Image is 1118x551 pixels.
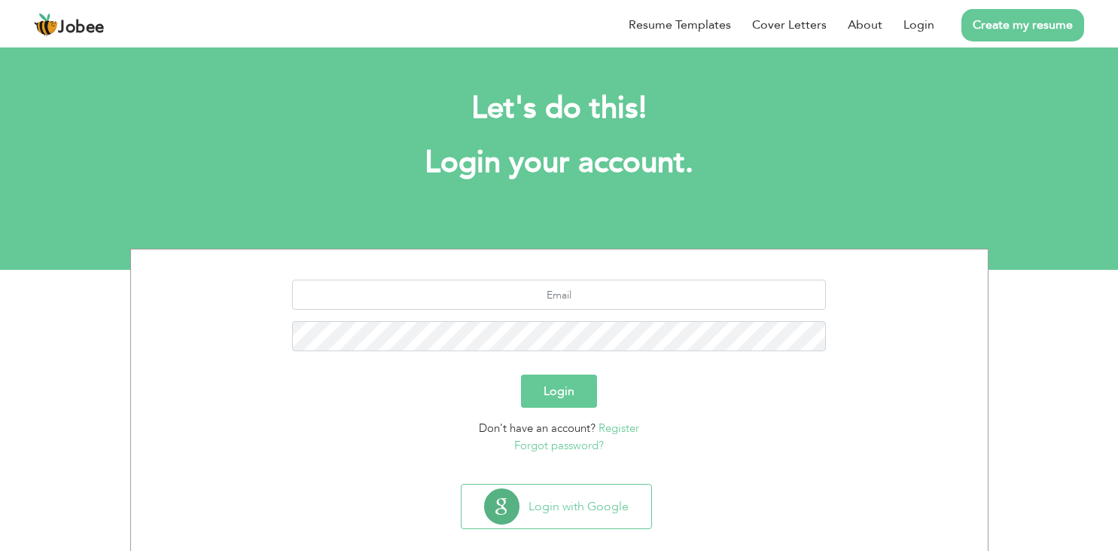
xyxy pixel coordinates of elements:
[479,421,596,436] span: Don't have an account?
[848,16,882,34] a: About
[292,280,826,310] input: Email
[514,438,604,453] a: Forgot password?
[752,16,827,34] a: Cover Letters
[34,13,105,37] a: Jobee
[903,16,934,34] a: Login
[629,16,731,34] a: Resume Templates
[599,421,639,436] a: Register
[34,13,58,37] img: jobee.io
[153,143,966,182] h1: Login your account.
[961,9,1084,41] a: Create my resume
[521,375,597,408] button: Login
[153,89,966,128] h2: Let's do this!
[58,20,105,36] span: Jobee
[462,485,651,528] button: Login with Google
